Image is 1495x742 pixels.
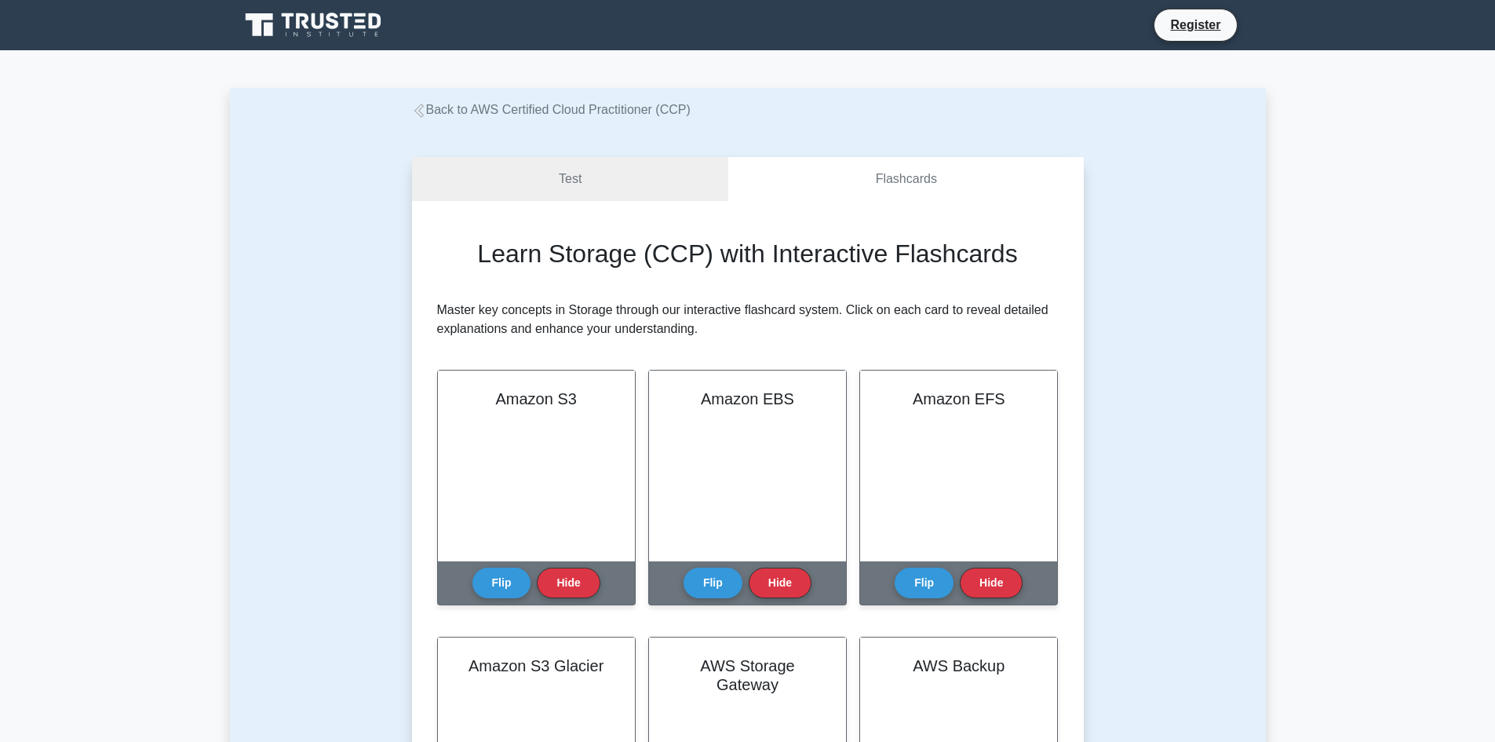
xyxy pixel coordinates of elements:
button: Hide [960,568,1023,598]
a: Register [1161,15,1230,35]
button: Flip [684,568,742,598]
a: Test [412,157,729,202]
a: Back to AWS Certified Cloud Practitioner (CCP) [412,103,691,116]
h2: Amazon S3 [457,389,616,408]
h2: AWS Backup [879,656,1038,675]
h2: AWS Storage Gateway [668,656,827,694]
button: Flip [472,568,531,598]
h2: Learn Storage (CCP) with Interactive Flashcards [477,239,1017,269]
h2: Amazon EBS [668,389,827,408]
button: Flip [895,568,954,598]
button: Hide [537,568,600,598]
h2: Amazon S3 Glacier [457,656,616,675]
button: Hide [749,568,811,598]
h2: Amazon EFS [879,389,1038,408]
a: Flashcards [728,157,1083,202]
p: Master key concepts in Storage through our interactive flashcard system. Click on each card to re... [437,301,1059,338]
